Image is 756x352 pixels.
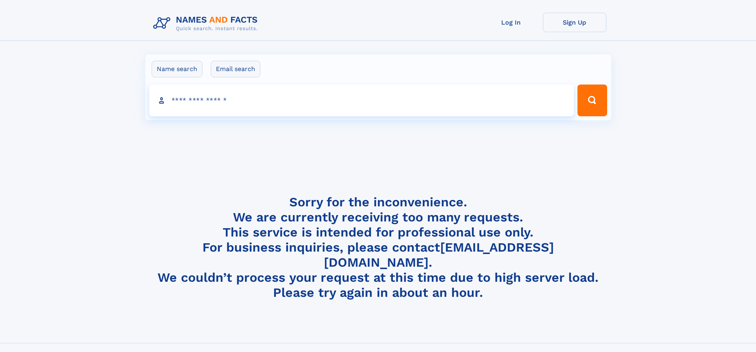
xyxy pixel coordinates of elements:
[324,240,554,270] a: [EMAIL_ADDRESS][DOMAIN_NAME]
[479,13,543,32] a: Log In
[152,61,202,77] label: Name search
[211,61,260,77] label: Email search
[543,13,606,32] a: Sign Up
[150,194,606,300] h4: Sorry for the inconvenience. We are currently receiving too many requests. This service is intend...
[150,13,264,34] img: Logo Names and Facts
[577,85,607,116] button: Search Button
[149,85,574,116] input: search input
